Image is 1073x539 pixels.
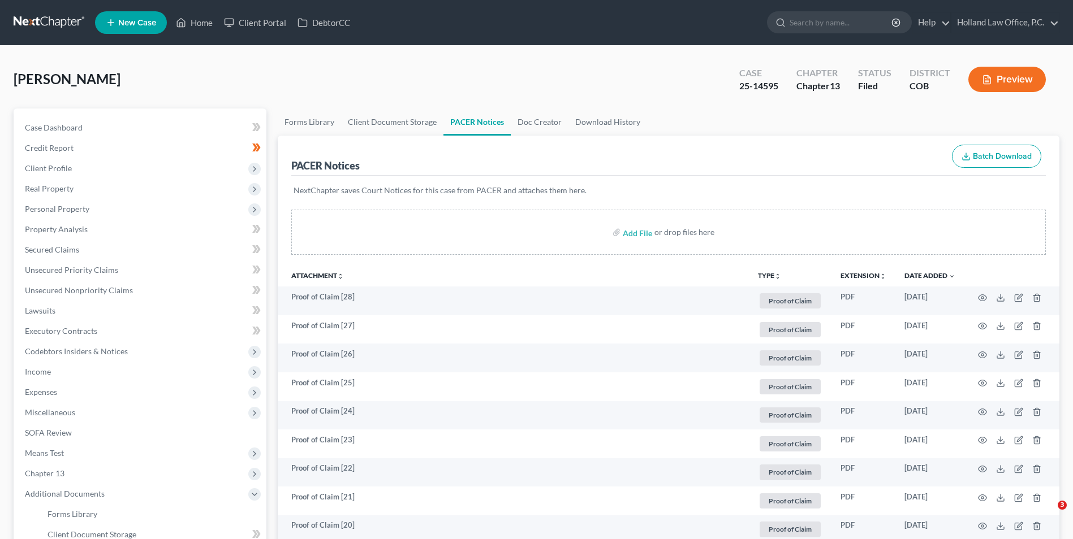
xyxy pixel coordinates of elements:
span: Codebtors Insiders & Notices [25,346,128,356]
div: 25-14595 [739,80,778,93]
a: Case Dashboard [16,118,266,138]
td: [DATE] [895,344,964,372]
span: Proof of Claim [760,322,821,337]
i: unfold_more [774,273,781,280]
a: Doc Creator [511,108,568,136]
td: [DATE] [895,401,964,430]
a: Proof of Claim [758,434,822,453]
i: unfold_more [337,273,344,280]
button: TYPEunfold_more [758,272,781,280]
a: Proof of Claim [758,492,822,510]
span: Batch Download [973,151,1032,161]
button: Preview [968,67,1046,92]
iframe: Intercom live chat [1035,501,1062,528]
a: Proof of Claim [758,406,822,424]
td: Proof of Claim [25] [278,372,749,401]
td: Proof of Claim [24] [278,401,749,430]
a: Download History [568,108,647,136]
a: Proof of Claim [758,377,822,396]
a: Lawsuits [16,301,266,321]
td: [DATE] [895,372,964,401]
td: Proof of Claim [23] [278,429,749,458]
td: PDF [831,486,895,515]
div: Chapter [796,67,840,80]
div: Case [739,67,778,80]
a: Client Portal [218,12,292,33]
a: DebtorCC [292,12,356,33]
span: Personal Property [25,204,89,214]
span: New Case [118,19,156,27]
span: 3 [1058,501,1067,510]
span: Proof of Claim [760,293,821,308]
span: Proof of Claim [760,407,821,423]
input: Search by name... [790,12,893,33]
span: Proof of Claim [760,379,821,394]
i: expand_more [949,273,955,280]
td: PDF [831,429,895,458]
p: NextChapter saves Court Notices for this case from PACER and attaches them here. [294,185,1044,196]
a: Forms Library [38,504,266,524]
a: Extensionunfold_more [841,271,886,280]
div: or drop files here [654,227,714,238]
a: Unsecured Priority Claims [16,260,266,280]
td: PDF [831,286,895,315]
span: Proof of Claim [760,521,821,537]
span: Unsecured Nonpriority Claims [25,285,133,295]
span: Means Test [25,448,64,458]
td: [DATE] [895,486,964,515]
span: [PERSON_NAME] [14,71,120,87]
span: Unsecured Priority Claims [25,265,118,275]
a: Proof of Claim [758,520,822,538]
span: Proof of Claim [760,436,821,451]
span: Miscellaneous [25,407,75,417]
span: Proof of Claim [760,464,821,480]
span: Additional Documents [25,489,105,498]
a: Proof of Claim [758,349,822,367]
div: Status [858,67,891,80]
td: [DATE] [895,458,964,487]
span: Case Dashboard [25,123,83,132]
a: Proof of Claim [758,320,822,339]
div: Filed [858,80,891,93]
td: [DATE] [895,429,964,458]
div: District [910,67,950,80]
div: PACER Notices [291,159,360,172]
span: Proof of Claim [760,493,821,508]
a: Client Document Storage [341,108,443,136]
td: [DATE] [895,286,964,315]
a: Property Analysis [16,219,266,240]
td: Proof of Claim [22] [278,458,749,487]
span: Chapter 13 [25,468,64,478]
span: Credit Report [25,143,74,153]
span: Expenses [25,387,57,397]
a: Forms Library [278,108,341,136]
a: Executory Contracts [16,321,266,341]
td: PDF [831,315,895,344]
span: Lawsuits [25,306,55,315]
i: unfold_more [880,273,886,280]
span: Forms Library [48,509,97,519]
td: Proof of Claim [21] [278,486,749,515]
td: [DATE] [895,315,964,344]
a: Holland Law Office, P.C. [951,12,1059,33]
td: PDF [831,372,895,401]
span: Client Document Storage [48,529,136,539]
td: PDF [831,344,895,372]
span: Real Property [25,184,74,193]
td: PDF [831,401,895,430]
span: Secured Claims [25,245,79,254]
a: Home [170,12,218,33]
td: Proof of Claim [27] [278,315,749,344]
a: Credit Report [16,138,266,158]
span: Income [25,367,51,376]
button: Batch Download [952,145,1041,168]
span: Executory Contracts [25,326,97,336]
a: Proof of Claim [758,292,822,310]
a: Date Added expand_more [904,271,955,280]
div: Chapter [796,80,840,93]
a: Unsecured Nonpriority Claims [16,280,266,301]
span: SOFA Review [25,428,72,437]
td: PDF [831,458,895,487]
a: SOFA Review [16,423,266,443]
a: PACER Notices [443,108,511,136]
